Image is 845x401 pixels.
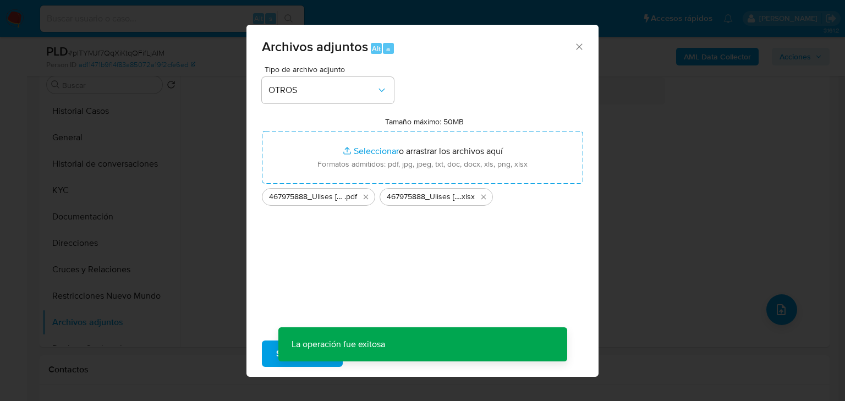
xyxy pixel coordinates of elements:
span: 467975888_Ulises [PERSON_NAME] Sanchez_Sep25 [269,191,344,202]
button: Cerrar [574,41,584,51]
span: .xlsx [460,191,475,202]
p: La operación fue exitosa [278,327,398,361]
ul: Archivos seleccionados [262,184,583,206]
span: Cancelar [361,342,397,366]
span: Alt [372,43,381,54]
label: Tamaño máximo: 50MB [385,117,464,127]
span: Tipo de archivo adjunto [265,65,397,73]
span: .pdf [344,191,357,202]
span: 467975888_Ulises [PERSON_NAME] Sanchez_Sep25 [387,191,460,202]
span: a [386,43,390,54]
button: Eliminar 467975888_Ulises Carbajal Sanchez_Sep25.pdf [359,190,372,204]
span: Archivos adjuntos [262,37,368,56]
button: Eliminar 467975888_Ulises Carbajal Sanchez_Sep25.xlsx [477,190,490,204]
button: OTROS [262,77,394,103]
button: Subir archivo [262,340,343,367]
span: OTROS [268,85,376,96]
span: Subir archivo [276,342,328,366]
